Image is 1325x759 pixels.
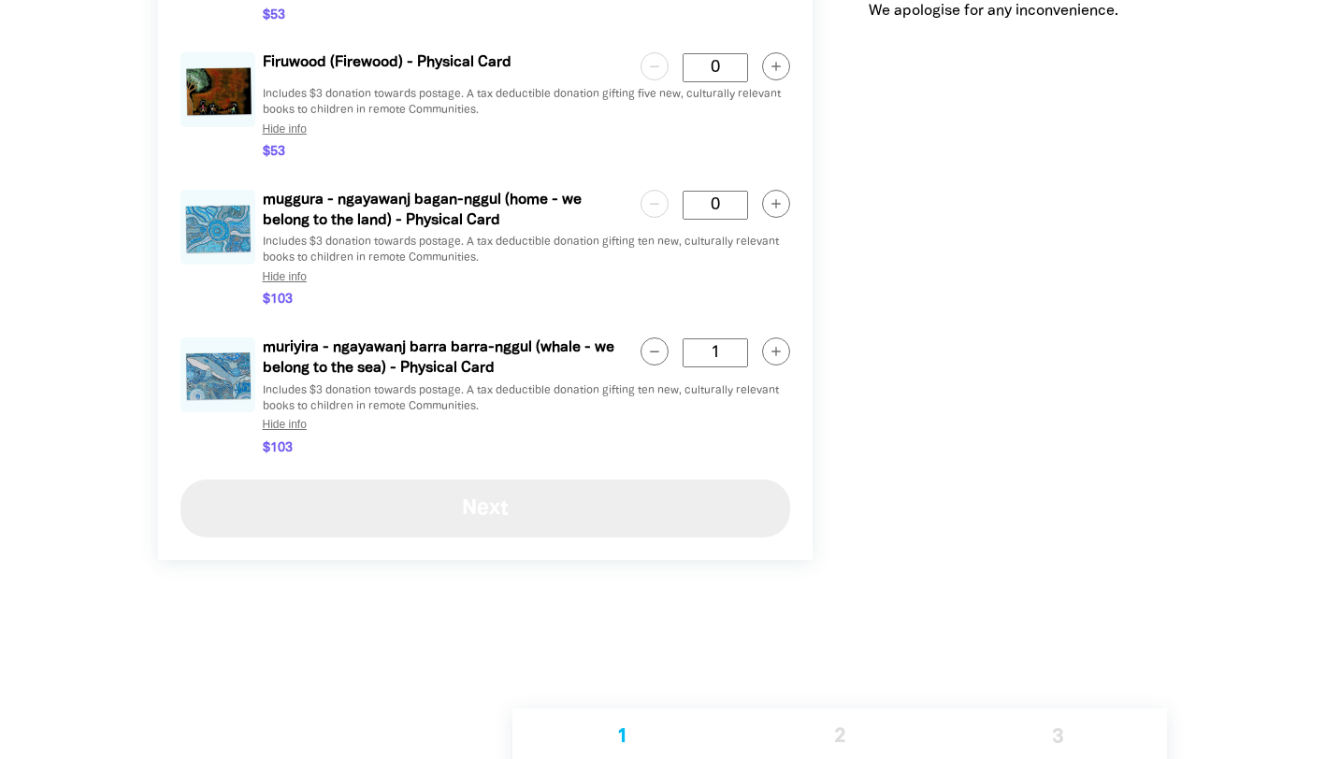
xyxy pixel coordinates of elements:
span: $103 [263,291,293,309]
p: Includes $3 donation towards postage. A tax deductible donation gifting five new, culturally rele... [263,87,790,119]
img: raisley-whale-card-jpg-74c1cc.jpg [180,337,255,412]
button: Hide info [255,410,314,438]
p: We apologise for any inconvenience. [869,1,1168,21]
button: Hide info [255,115,314,143]
p: muggura - ngayawanj bagan-nggul (home - we belong to the land) - Physical Card [263,190,626,232]
p: Includes $3 donation towards postage. A tax deductible donation gifting ten new, culturally relev... [263,383,790,415]
span: $103 [263,439,293,458]
span: $53 [263,143,285,162]
p: Firuwood (Firewood) - Physical Card [263,52,626,73]
span: $53 [263,7,285,25]
p: Includes $3 donation towards postage. A tax deductible donation gifting ten new, culturally relev... [263,235,790,266]
button: Hide info [255,263,314,291]
p: muriyira - ngayawanj barra barra-nggul (whale - we belong to the sea) - Physical Card [263,337,626,379]
img: raisley-sky-card-jpg-9c8424.jpg [180,52,255,127]
button: Next [180,480,790,537]
img: raisley-circle-card-jpg-d41173.jpg [180,190,255,265]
